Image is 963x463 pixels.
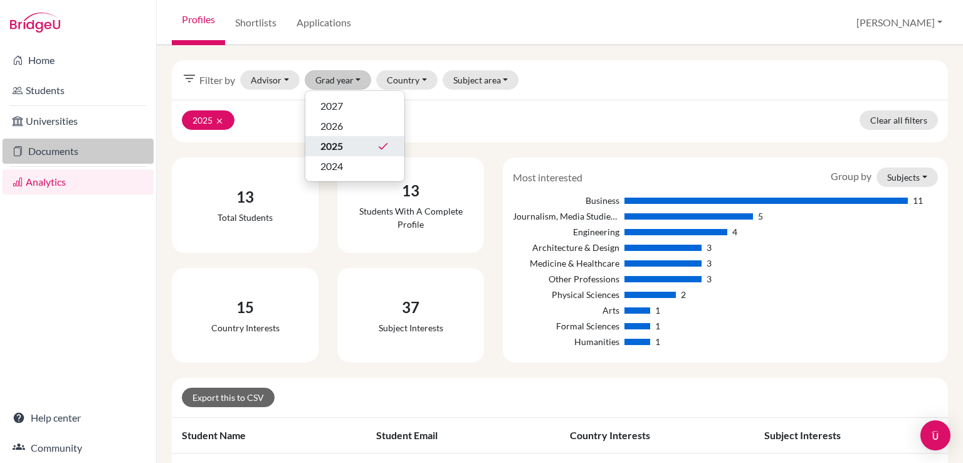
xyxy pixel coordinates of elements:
div: 4 [732,225,737,238]
div: Journalism, Media Studies & Communication [513,210,619,223]
button: 2026 [305,116,404,136]
a: Export this to CSV [182,388,275,407]
button: 2027 [305,96,404,116]
div: Business [513,194,619,207]
th: Country interests [560,418,754,454]
button: Country [376,70,438,90]
div: Formal Sciences [513,319,619,333]
button: 2025clear [182,110,234,130]
a: Help center [3,405,154,430]
button: Grad year [305,70,372,90]
div: Group by [821,168,947,187]
a: Analytics [3,169,154,194]
div: Arts [513,304,619,317]
div: Students with a complete profile [347,205,474,231]
i: filter_list [182,71,197,86]
div: Engineering [513,225,619,238]
div: 1 [655,304,660,317]
th: Student name [172,418,366,454]
button: Subjects [876,168,938,187]
div: 13 [218,186,273,208]
div: 3 [707,257,712,270]
span: 2024 [320,159,343,174]
th: Subject interests [754,418,949,454]
img: Bridge-U [10,13,60,33]
div: Subject interests [379,321,443,334]
th: Student email [366,418,560,454]
span: 2027 [320,98,343,114]
button: Subject area [443,70,519,90]
div: 13 [347,179,474,202]
span: 2026 [320,119,343,134]
div: 2 [681,288,686,301]
div: Other Professions [513,272,619,285]
div: Total students [218,211,273,224]
span: Filter by [199,73,235,88]
span: 2025 [320,139,343,154]
a: Students [3,78,154,103]
button: 2025done [305,136,404,156]
a: Clear all filters [860,110,938,130]
div: 1 [655,319,660,333]
div: Country interests [211,321,280,334]
a: Home [3,48,154,73]
a: Universities [3,109,154,134]
div: 15 [211,296,280,319]
button: Advisor [240,70,300,90]
i: done [377,140,389,152]
i: clear [215,117,224,125]
div: 3 [707,272,712,285]
div: 1 [655,335,660,348]
div: Open Intercom Messenger [920,420,950,450]
button: 2024 [305,156,404,176]
div: Architecture & Design [513,241,619,254]
button: [PERSON_NAME] [851,11,948,35]
div: Medicine & Healthcare [513,257,619,270]
a: Community [3,435,154,460]
div: Grad year [305,90,405,182]
div: Physical Sciences [513,288,619,301]
a: Documents [3,139,154,164]
div: 11 [913,194,923,207]
div: Most interested [503,170,592,185]
div: 37 [379,296,443,319]
div: 3 [707,241,712,254]
div: Humanities [513,335,619,348]
div: 5 [758,210,763,223]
